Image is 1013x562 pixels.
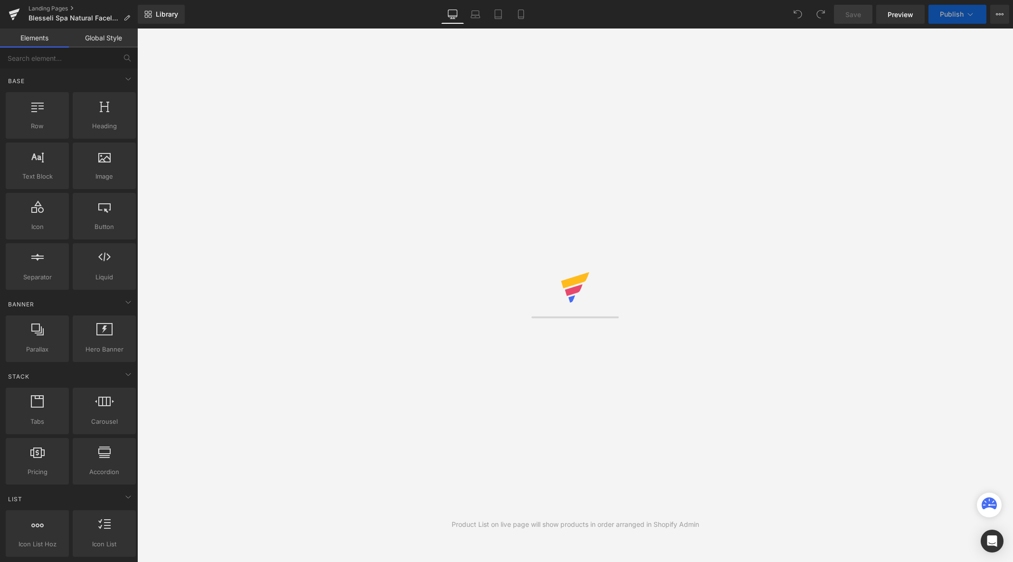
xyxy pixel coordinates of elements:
[9,121,66,131] span: Row
[9,272,66,282] span: Separator
[76,222,133,232] span: Button
[845,10,861,19] span: Save
[888,10,913,19] span: Preview
[9,539,66,549] span: Icon List Hoz
[76,539,133,549] span: Icon List
[990,5,1009,24] button: More
[28,5,138,12] a: Landing Pages
[452,519,699,530] div: Product List on live page will show products in order arranged in Shopify Admin
[928,5,986,24] button: Publish
[876,5,925,24] a: Preview
[441,5,464,24] a: Desktop
[76,121,133,131] span: Heading
[9,344,66,354] span: Parallax
[7,300,35,309] span: Banner
[788,5,807,24] button: Undo
[76,272,133,282] span: Liquid
[138,5,185,24] a: New Library
[76,417,133,427] span: Carousel
[76,171,133,181] span: Image
[76,467,133,477] span: Accordion
[464,5,487,24] a: Laptop
[7,76,26,86] span: Base
[510,5,532,24] a: Mobile
[76,344,133,354] span: Hero Banner
[9,467,66,477] span: Pricing
[7,372,30,381] span: Stack
[156,10,178,19] span: Library
[69,29,138,48] a: Global Style
[9,222,66,232] span: Icon
[981,530,1004,552] div: Open Intercom Messenger
[940,10,964,18] span: Publish
[9,171,66,181] span: Text Block
[9,417,66,427] span: Tabs
[487,5,510,24] a: Tablet
[28,14,120,22] span: Blesseli Spa Natural Facelift $79.95
[811,5,830,24] button: Redo
[7,495,23,504] span: List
